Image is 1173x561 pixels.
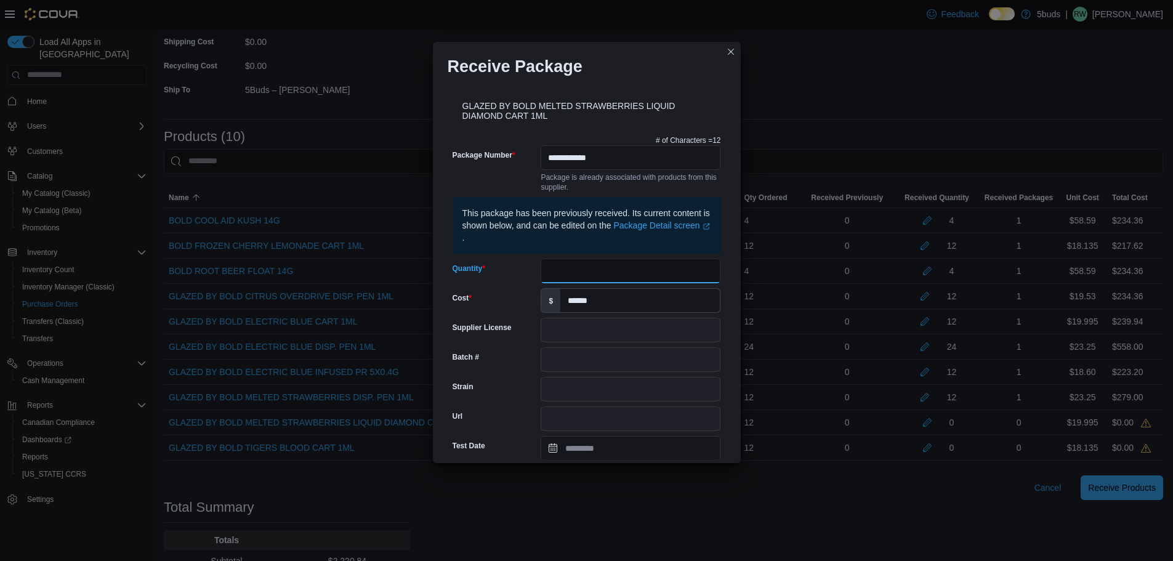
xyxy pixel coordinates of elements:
[448,86,726,131] div: GLAZED BY BOLD MELTED STRAWBERRIES LIQUID DIAMOND CART 1ML
[453,382,474,392] label: Strain
[541,436,720,461] input: Press the down key to open a popover containing a calendar.
[541,289,560,312] label: $
[656,135,721,145] p: # of Characters = 12
[448,57,582,76] h1: Receive Package
[453,264,485,273] label: Quantity
[453,411,463,421] label: Url
[724,44,738,59] button: Closes this modal window
[453,352,479,362] label: Batch #
[453,293,472,303] label: Cost
[462,207,711,244] p: This package has been previously received. Its current content is shown below, and can be edited ...
[453,150,515,160] label: Package Number
[703,223,710,230] svg: External link
[613,220,709,230] a: Package Detail screenExternal link
[453,441,485,451] label: Test Date
[541,170,720,192] div: Package is already associated with products from this supplier.
[453,323,512,333] label: Supplier License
